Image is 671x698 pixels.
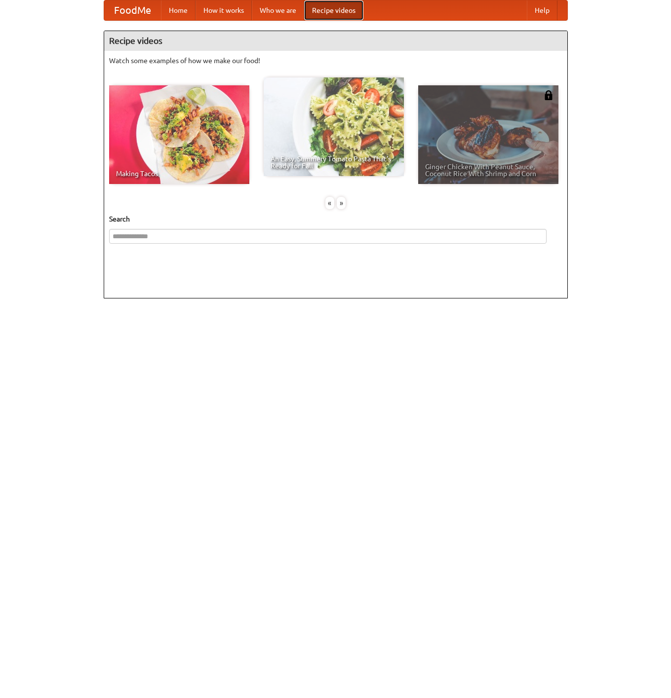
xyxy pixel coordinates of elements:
img: 483408.png [544,90,553,100]
div: « [325,197,334,209]
div: » [337,197,346,209]
a: Help [527,0,557,20]
a: Recipe videos [304,0,363,20]
span: Making Tacos [116,170,242,177]
a: Home [161,0,196,20]
a: Who we are [252,0,304,20]
span: An Easy, Summery Tomato Pasta That's Ready for Fall [271,155,397,169]
a: How it works [196,0,252,20]
h4: Recipe videos [104,31,567,51]
a: FoodMe [104,0,161,20]
h5: Search [109,214,562,224]
a: Making Tacos [109,85,249,184]
a: An Easy, Summery Tomato Pasta That's Ready for Fall [264,77,404,176]
p: Watch some examples of how we make our food! [109,56,562,66]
